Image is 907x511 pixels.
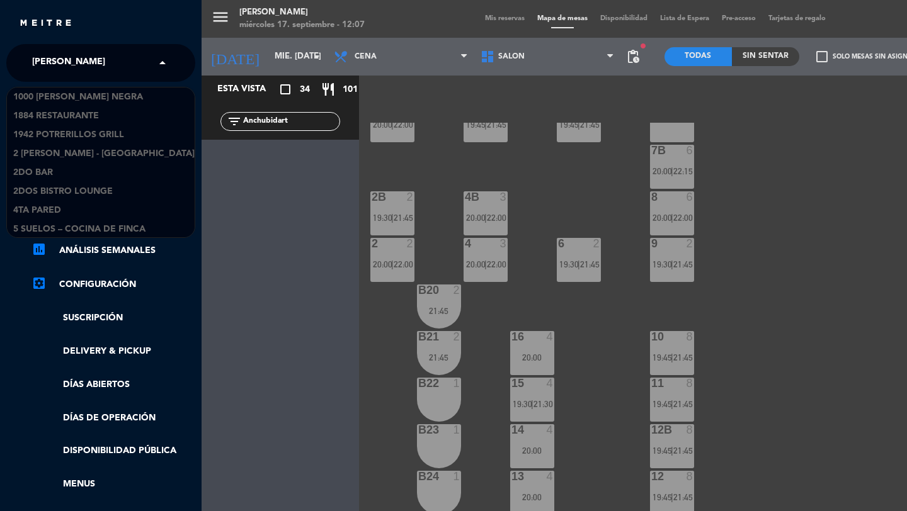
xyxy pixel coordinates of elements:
span: 2 [PERSON_NAME] - [GEOGRAPHIC_DATA][PERSON_NAME] [13,147,268,161]
i: restaurant [321,82,336,97]
i: crop_square [278,82,293,97]
span: 2do Bar [13,166,53,180]
a: Configuración [31,277,195,292]
input: Filtrar por nombre... [242,115,339,128]
span: 1000 [PERSON_NAME] Negra [13,90,143,104]
i: assessment [31,242,47,257]
span: 1884 Restaurante [13,109,99,123]
a: Días abiertos [31,378,195,392]
div: Esta vista [208,82,292,97]
span: 4ta Pared [13,203,61,218]
a: assessmentANÁLISIS SEMANALES [31,243,195,258]
span: [PERSON_NAME] [32,50,105,76]
span: 5 SUELOS – COCINA DE FINCA [13,222,145,237]
a: Suscripción [31,311,195,325]
a: Menus [31,477,195,491]
span: 34 [300,82,310,97]
i: settings_applications [31,276,47,291]
img: MEITRE [19,19,72,28]
span: 2Dos Bistro Lounge [13,184,113,199]
a: Disponibilidad pública [31,444,195,458]
a: Delivery & Pickup [31,344,195,359]
span: 1942 Potrerillos Grill [13,128,124,142]
span: 101 [343,82,358,97]
i: filter_list [227,114,242,129]
a: Días de Operación [31,411,195,425]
